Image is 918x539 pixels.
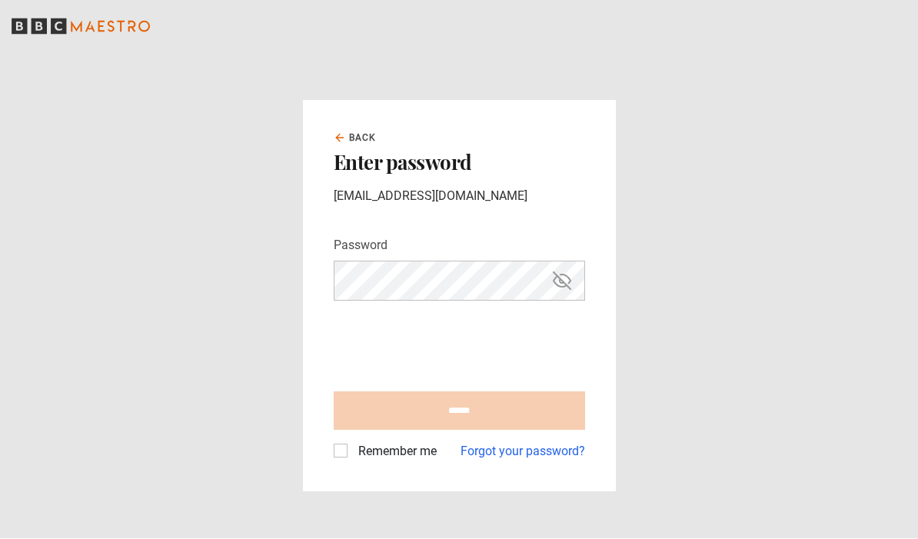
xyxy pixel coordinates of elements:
iframe: reCAPTCHA [334,314,567,374]
label: Remember me [352,443,437,461]
h2: Enter password [334,151,585,175]
span: Back [349,131,377,145]
svg: BBC Maestro [12,15,150,38]
a: Back [334,131,377,145]
button: Hide password [549,268,575,295]
label: Password [334,237,387,255]
a: Forgot your password? [461,443,585,461]
p: [EMAIL_ADDRESS][DOMAIN_NAME] [334,188,585,206]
